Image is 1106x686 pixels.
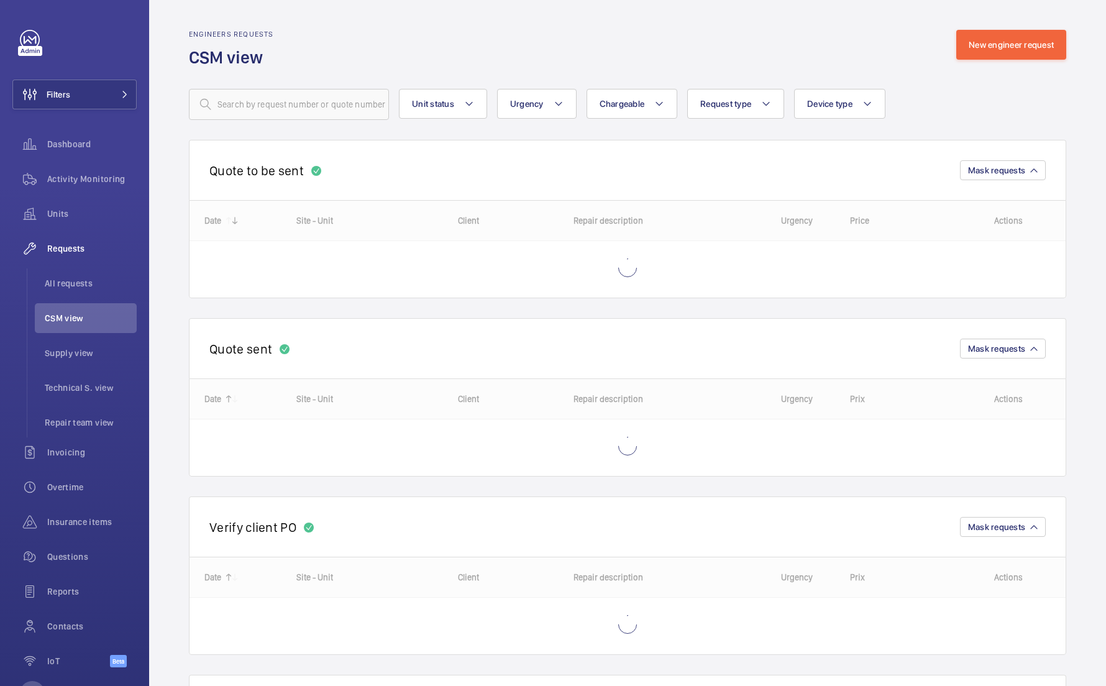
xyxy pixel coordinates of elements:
h2: Engineers requests [189,30,274,39]
h2: Verify client PO [209,519,296,535]
span: Mask requests [968,165,1025,175]
span: Filters [47,88,70,101]
button: Filters [12,80,137,109]
span: All requests [45,277,137,290]
span: Dashboard [47,138,137,150]
button: Urgency [497,89,577,119]
span: Insurance items [47,516,137,528]
button: New engineer request [956,30,1066,60]
span: Mask requests [968,522,1025,532]
button: Mask requests [960,339,1046,359]
span: Units [47,208,137,220]
span: Chargeable [600,99,645,109]
span: Invoicing [47,446,137,459]
span: Requests [47,242,137,255]
h2: Quote to be sent [209,163,304,178]
span: Activity Monitoring [47,173,137,185]
button: Chargeable [587,89,678,119]
button: Unit status [399,89,487,119]
span: Contacts [47,620,137,633]
h1: CSM view [189,46,274,69]
span: Questions [47,551,137,563]
span: Mask requests [968,344,1025,354]
span: CSM view [45,312,137,324]
span: Overtime [47,481,137,493]
span: Urgency [510,99,544,109]
span: IoT [47,655,110,667]
button: Device type [794,89,885,119]
span: Device type [807,99,852,109]
h2: Quote sent [209,341,272,357]
button: Mask requests [960,517,1046,537]
button: Request type [687,89,784,119]
button: Mask requests [960,160,1046,180]
input: Search by request number or quote number [189,89,389,120]
span: Reports [47,585,137,598]
span: Technical S. view [45,382,137,394]
span: Beta [110,655,127,667]
span: Unit status [412,99,454,109]
span: Request type [700,99,751,109]
span: Supply view [45,347,137,359]
span: Repair team view [45,416,137,429]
